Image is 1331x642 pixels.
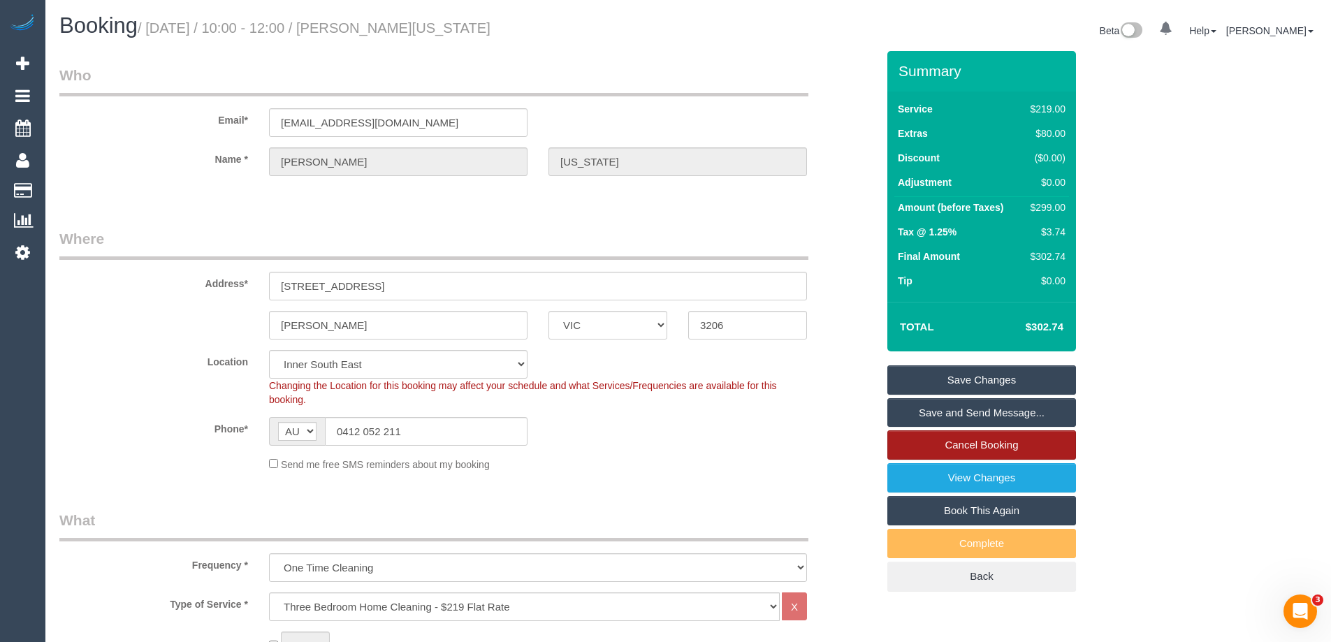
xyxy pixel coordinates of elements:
[900,321,934,333] strong: Total
[281,459,490,470] span: Send me free SMS reminders about my booking
[1025,102,1065,116] div: $219.00
[325,417,528,446] input: Phone*
[887,398,1076,428] a: Save and Send Message...
[59,228,808,260] legend: Where
[898,225,957,239] label: Tax @ 1.25%
[1312,594,1323,606] span: 3
[59,510,808,541] legend: What
[1025,126,1065,140] div: $80.00
[269,380,777,405] span: Changing the Location for this booking may affect your schedule and what Services/Frequencies are...
[8,14,36,34] img: Automaid Logo
[269,108,528,137] input: Email*
[49,417,259,436] label: Phone*
[49,147,259,166] label: Name *
[1119,22,1142,41] img: New interface
[49,592,259,611] label: Type of Service *
[898,249,960,263] label: Final Amount
[688,311,807,340] input: Post Code*
[898,126,928,140] label: Extras
[898,175,952,189] label: Adjustment
[1189,25,1216,36] a: Help
[898,151,940,165] label: Discount
[898,102,933,116] label: Service
[887,365,1076,395] a: Save Changes
[887,430,1076,460] a: Cancel Booking
[49,272,259,291] label: Address*
[887,562,1076,591] a: Back
[1100,25,1143,36] a: Beta
[899,63,1069,79] h3: Summary
[887,496,1076,525] a: Book This Again
[49,108,259,127] label: Email*
[49,553,259,572] label: Frequency *
[59,13,138,38] span: Booking
[1025,151,1065,165] div: ($0.00)
[887,463,1076,493] a: View Changes
[269,311,528,340] input: Suburb*
[898,200,1003,214] label: Amount (before Taxes)
[1025,175,1065,189] div: $0.00
[1025,225,1065,239] div: $3.74
[1025,200,1065,214] div: $299.00
[984,321,1063,333] h4: $302.74
[1226,25,1314,36] a: [PERSON_NAME]
[1283,594,1317,628] iframe: Intercom live chat
[1025,274,1065,288] div: $0.00
[548,147,807,176] input: Last Name*
[138,20,490,36] small: / [DATE] / 10:00 - 12:00 / [PERSON_NAME][US_STATE]
[269,147,528,176] input: First Name*
[59,65,808,96] legend: Who
[898,274,912,288] label: Tip
[49,350,259,369] label: Location
[1025,249,1065,263] div: $302.74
